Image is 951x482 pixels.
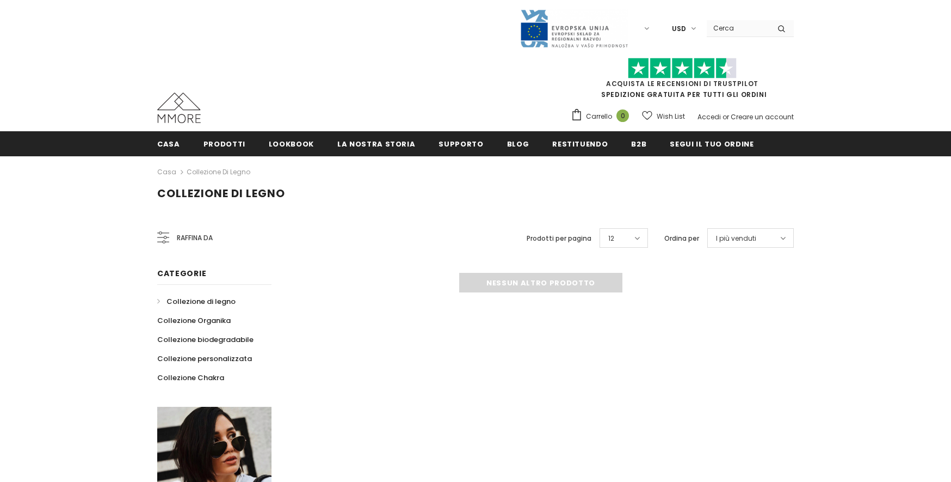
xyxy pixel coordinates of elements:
[269,139,314,149] span: Lookbook
[157,349,252,368] a: Collezione personalizzata
[157,186,285,201] span: Collezione di legno
[571,108,634,125] a: Carrello 0
[203,139,245,149] span: Prodotti
[731,112,794,121] a: Creare un account
[642,107,685,126] a: Wish List
[439,131,483,156] a: supporto
[707,20,769,36] input: Search Site
[157,292,236,311] a: Collezione di legno
[716,233,756,244] span: I più venduti
[157,373,224,383] span: Collezione Chakra
[157,353,252,364] span: Collezione personalizzata
[157,268,206,279] span: Categorie
[337,131,415,156] a: La nostra storia
[552,131,608,156] a: Restituendo
[520,9,628,48] img: Javni Razpis
[631,131,646,156] a: B2B
[631,139,646,149] span: B2B
[269,131,314,156] a: Lookbook
[571,63,794,99] span: SPEDIZIONE GRATUITA PER TUTTI GLI ORDINI
[552,139,608,149] span: Restituendo
[670,139,754,149] span: Segui il tuo ordine
[664,233,699,244] label: Ordina per
[157,139,180,149] span: Casa
[608,233,614,244] span: 12
[157,166,176,179] a: Casa
[586,111,612,122] span: Carrello
[672,23,686,34] span: USD
[157,330,254,349] a: Collezione biodegradabile
[203,131,245,156] a: Prodotti
[187,167,250,176] a: Collezione di legno
[670,131,754,156] a: Segui il tuo ordine
[157,93,201,123] img: Casi MMORE
[166,296,236,307] span: Collezione di legno
[157,368,224,387] a: Collezione Chakra
[507,131,529,156] a: Blog
[616,109,629,122] span: 0
[527,233,591,244] label: Prodotti per pagina
[697,112,721,121] a: Accedi
[722,112,729,121] span: or
[657,111,685,122] span: Wish List
[157,311,231,330] a: Collezione Organika
[157,131,180,156] a: Casa
[177,232,213,244] span: Raffina da
[606,79,758,88] a: Acquista le recensioni di TrustPilot
[337,139,415,149] span: La nostra storia
[628,58,737,79] img: Fidati di Pilot Stars
[520,23,628,33] a: Javni Razpis
[439,139,483,149] span: supporto
[157,334,254,345] span: Collezione biodegradabile
[507,139,529,149] span: Blog
[157,315,231,326] span: Collezione Organika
